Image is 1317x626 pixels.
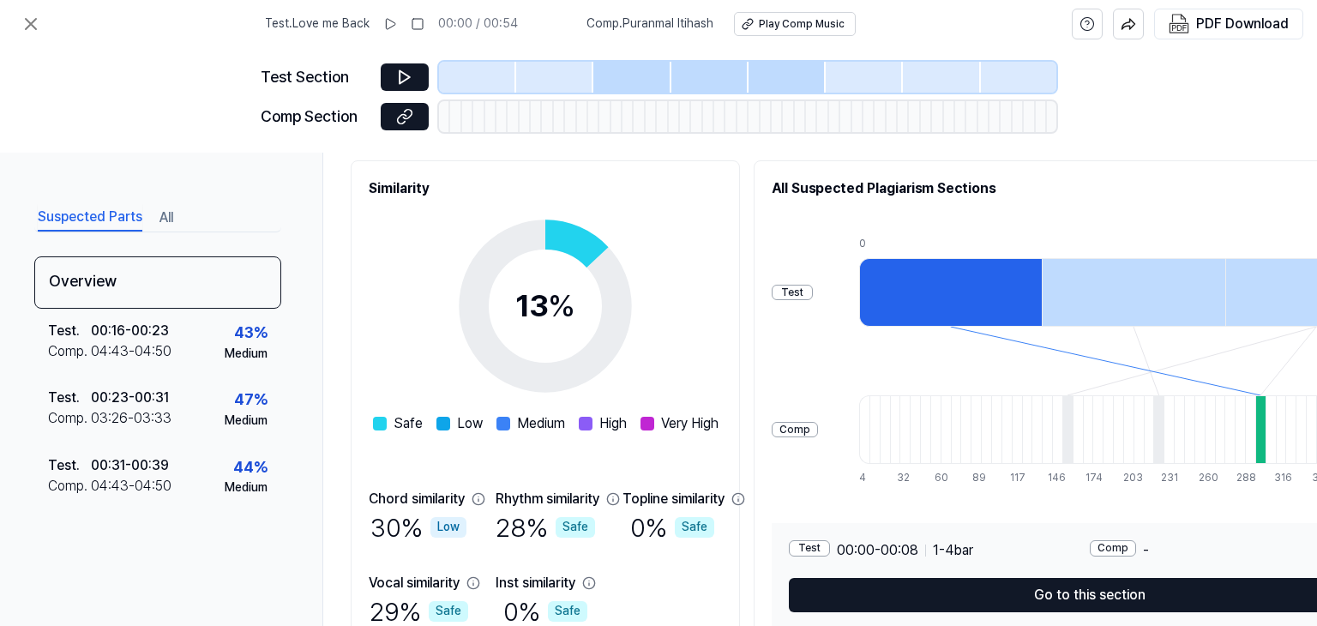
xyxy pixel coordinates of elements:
[91,341,171,362] div: 04:43 - 04:50
[394,413,423,434] span: Safe
[429,601,468,622] div: Safe
[548,601,587,622] div: Safe
[48,408,91,429] div: Comp .
[734,12,856,36] button: Play Comp Music
[48,321,91,341] div: Test .
[496,489,599,509] div: Rhythm similarity
[225,479,268,497] div: Medium
[34,256,281,309] div: Overview
[48,341,91,362] div: Comp .
[430,517,466,538] div: Low
[438,15,518,33] div: 00:00 / 00:54
[1072,9,1103,39] button: help
[225,412,268,430] div: Medium
[234,321,268,346] div: 43 %
[622,489,725,509] div: Topline similarity
[837,540,918,561] span: 00:00 - 00:08
[233,455,268,480] div: 44 %
[1121,16,1136,32] img: share
[496,509,595,545] div: 28 %
[859,237,1042,251] div: 0
[225,346,268,363] div: Medium
[661,413,719,434] span: Very High
[789,540,830,557] div: Test
[369,178,722,199] h2: Similarity
[599,413,627,434] span: High
[630,509,714,545] div: 0 %
[91,321,169,341] div: 00:16 - 00:23
[1274,471,1284,485] div: 316
[675,517,714,538] div: Safe
[1169,14,1189,34] img: PDF Download
[935,471,945,485] div: 60
[48,455,91,476] div: Test .
[38,204,142,232] button: Suspected Parts
[859,471,869,485] div: 4
[1196,13,1289,35] div: PDF Download
[48,476,91,497] div: Comp .
[517,413,565,434] span: Medium
[1048,471,1058,485] div: 146
[1161,471,1171,485] div: 231
[556,517,595,538] div: Safe
[586,15,713,33] span: Comp . Puranmal Itihash
[369,489,465,509] div: Chord similarity
[48,388,91,408] div: Test .
[496,573,575,593] div: Inst similarity
[548,287,575,324] span: %
[972,471,983,485] div: 89
[1085,471,1096,485] div: 174
[1079,15,1095,33] svg: help
[1199,471,1209,485] div: 260
[234,388,268,412] div: 47 %
[159,204,173,232] button: All
[1236,471,1247,485] div: 288
[261,65,370,90] div: Test Section
[457,413,483,434] span: Low
[369,573,460,593] div: Vocal similarity
[1165,9,1292,39] button: PDF Download
[91,388,169,408] div: 00:23 - 00:31
[897,471,907,485] div: 32
[1090,540,1136,557] div: Comp
[933,540,973,561] span: 1 - 4 bar
[772,422,818,438] div: Comp
[91,476,171,497] div: 04:43 - 04:50
[1010,471,1020,485] div: 117
[261,105,370,129] div: Comp Section
[759,17,845,32] div: Play Comp Music
[91,455,169,476] div: 00:31 - 00:39
[515,283,575,329] div: 13
[1123,471,1134,485] div: 203
[772,285,813,301] div: Test
[370,509,466,545] div: 30 %
[265,15,370,33] span: Test . Love me Back
[91,408,171,429] div: 03:26 - 03:33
